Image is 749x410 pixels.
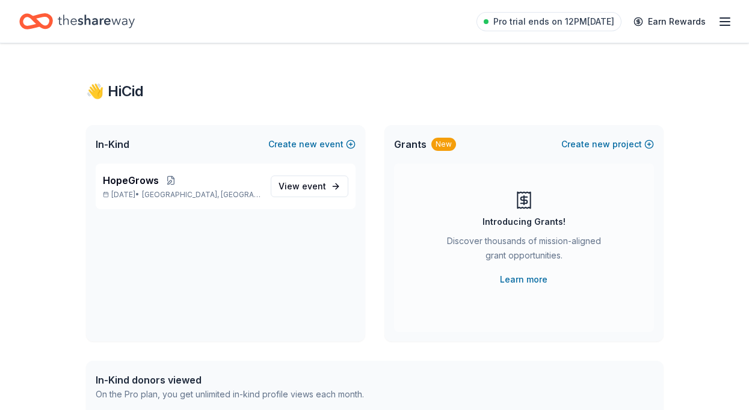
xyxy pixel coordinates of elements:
a: View event [271,176,348,197]
a: Pro trial ends on 12PM[DATE] [476,12,621,31]
div: 👋 Hi Cid [86,82,664,101]
a: Home [19,7,135,35]
a: Learn more [500,272,547,287]
button: Createnewevent [268,137,356,151]
span: [GEOGRAPHIC_DATA], [GEOGRAPHIC_DATA] [142,190,260,200]
span: HopeGrows [103,173,159,188]
span: new [592,137,610,151]
a: Earn Rewards [626,11,713,32]
span: Pro trial ends on 12PM[DATE] [493,14,614,29]
span: Grants [394,137,427,151]
span: event [302,181,326,191]
div: Discover thousands of mission-aligned grant opportunities. [442,234,606,268]
p: [DATE] • [103,190,261,200]
span: new [299,137,317,151]
div: Introducing Grants! [482,215,566,229]
div: In-Kind donors viewed [96,373,364,387]
div: On the Pro plan, you get unlimited in-kind profile views each month. [96,387,364,402]
span: In-Kind [96,137,129,151]
span: View [279,179,326,194]
div: New [431,138,456,151]
button: Createnewproject [561,137,654,151]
